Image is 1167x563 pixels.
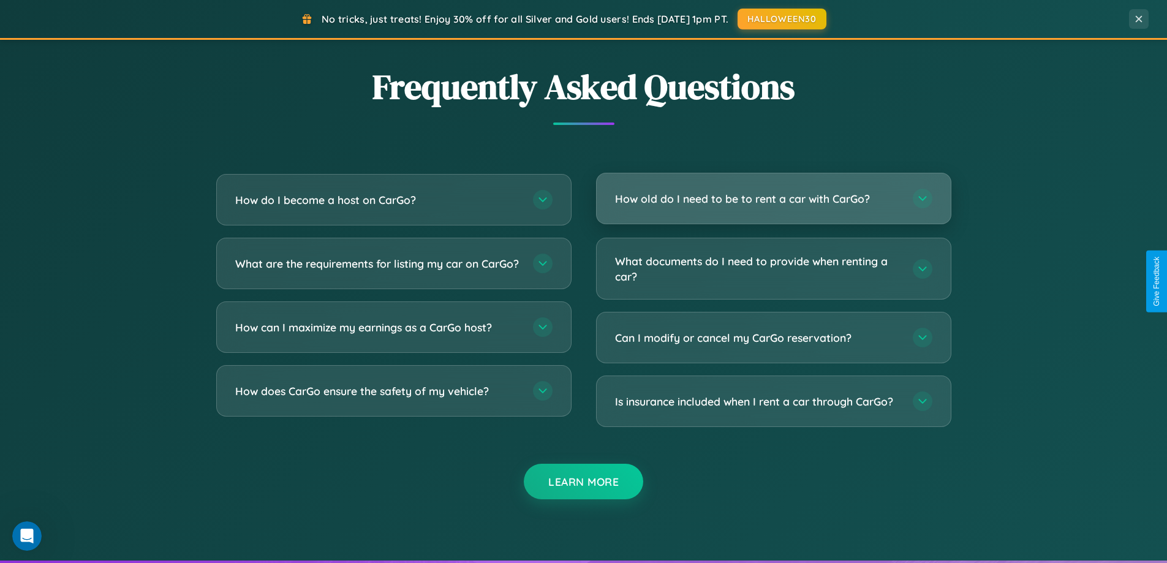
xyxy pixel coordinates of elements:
[738,9,826,29] button: HALLOWEEN30
[12,521,42,551] iframe: Intercom live chat
[615,254,901,284] h3: What documents do I need to provide when renting a car?
[235,256,521,271] h3: What are the requirements for listing my car on CarGo?
[615,191,901,206] h3: How old do I need to be to rent a car with CarGo?
[235,192,521,208] h3: How do I become a host on CarGo?
[216,63,951,110] h2: Frequently Asked Questions
[235,320,521,335] h3: How can I maximize my earnings as a CarGo host?
[615,330,901,346] h3: Can I modify or cancel my CarGo reservation?
[1152,257,1161,306] div: Give Feedback
[322,13,728,25] span: No tricks, just treats! Enjoy 30% off for all Silver and Gold users! Ends [DATE] 1pm PT.
[524,464,643,499] button: Learn More
[615,394,901,409] h3: Is insurance included when I rent a car through CarGo?
[235,384,521,399] h3: How does CarGo ensure the safety of my vehicle?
